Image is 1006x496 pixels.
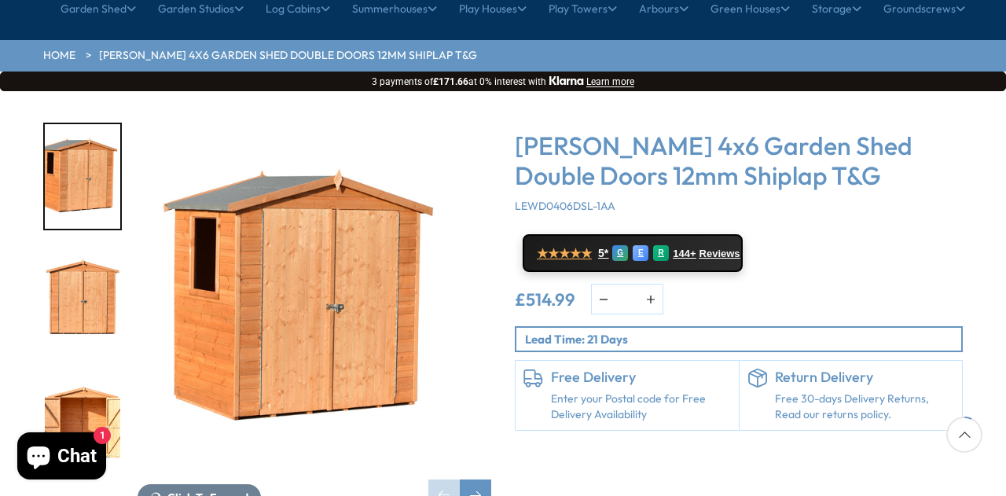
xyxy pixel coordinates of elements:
span: 144+ [673,248,696,260]
a: HOME [43,48,75,64]
a: [PERSON_NAME] 4x6 Garden Shed Double Doors 12mm Shiplap T&G [99,48,477,64]
h6: Return Delivery [775,369,955,386]
span: Reviews [699,248,740,260]
inbox-online-store-chat: Shopify online store chat [13,432,111,483]
img: Lewis4x6DDLEWD0406DSL_windowctr_200x200.jpg [45,124,120,229]
p: Free 30-days Delivery Returns, Read our returns policy. [775,391,955,422]
div: 1 / 12 [43,123,122,230]
h3: [PERSON_NAME] 4x6 Garden Shed Double Doors 12mm Shiplap T&G [515,130,963,191]
ins: £514.99 [515,291,575,308]
a: ★★★★★ 5* G E R 144+ Reviews [523,234,743,272]
img: Lewis4x6DDLEWD0406DSL_5_200x200.jpg [45,370,120,475]
div: R [653,245,669,261]
div: 3 / 12 [43,369,122,476]
img: Lewis4x6DDLEWD0406DSL_7_1_200x200.jpg [45,248,120,352]
span: ★★★★★ [537,246,592,261]
span: LEWD0406DSL-1AA [515,199,615,213]
div: 2 / 12 [43,246,122,354]
a: Enter your Postal code for Free Delivery Availability [551,391,731,422]
p: Lead Time: 21 Days [525,331,961,347]
div: G [612,245,628,261]
h6: Free Delivery [551,369,731,386]
div: E [633,245,648,261]
img: Lewis 4x6 Garden Shed Double Doors 12mm Shiplap T&G [138,123,491,476]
